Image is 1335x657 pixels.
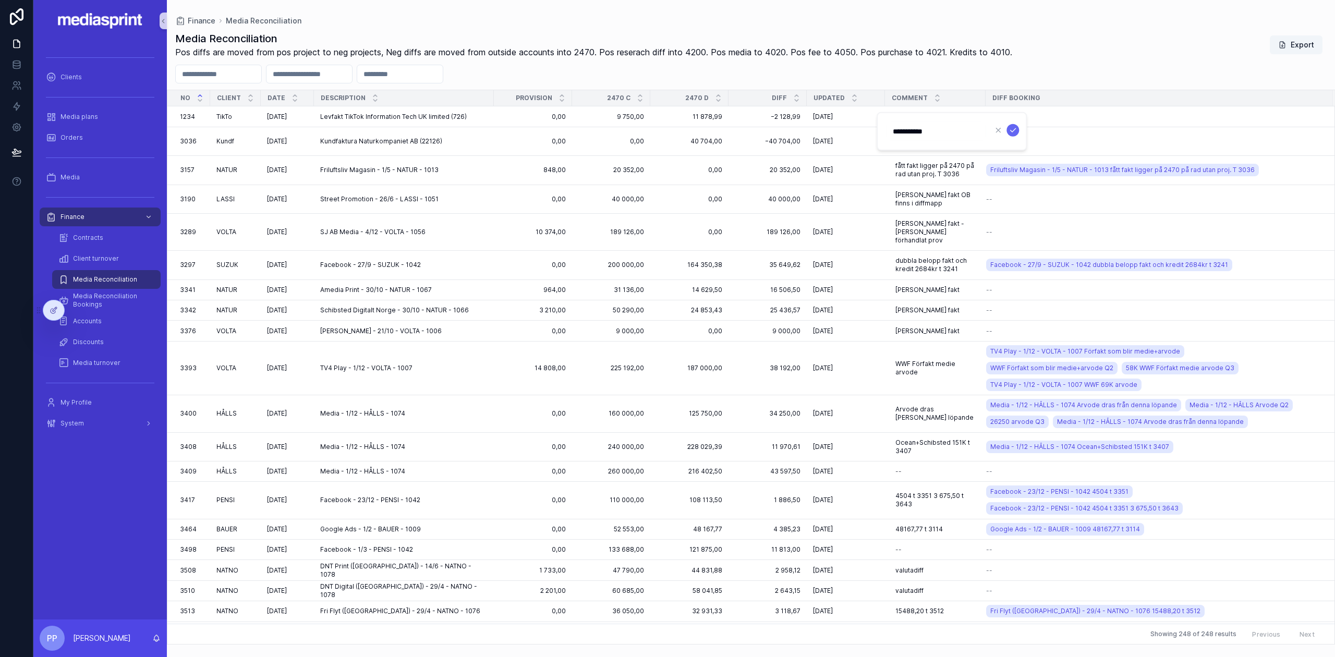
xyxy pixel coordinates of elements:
span: [DATE] [267,443,287,451]
span: Friluftsliv Magasin - 1/5 - NATUR - 1013 fått fakt ligger på 2470 på rad utan proj. T 3036 [990,166,1255,174]
span: Media Reconciliation [73,275,137,284]
a: 160 000,00 [578,409,644,418]
span: VOLTA [216,364,236,372]
a: 3036 [180,137,204,145]
a: -- [986,137,1321,145]
iframe: Spotlight [1,50,20,69]
a: Amedia Print - 30/10 - NATUR - 1067 [320,286,488,294]
span: −40 704,00 [735,137,800,145]
a: Media - 1/12 - HÅLLS - 1074 [320,409,488,418]
span: Media - 1/12 - HÅLLS - 1074 [320,409,405,418]
a: [DATE] [813,137,879,145]
span: My Profile [60,398,92,407]
button: Export [1270,35,1322,54]
a: [DATE] [267,327,308,335]
a: 125 750,00 [657,409,722,418]
a: 40 704,00 [657,137,722,145]
span: 38 192,00 [735,364,800,372]
a: Ocean+Schibsted 151K t 3407 [891,434,979,459]
a: Media - 1/12 - HÅLLS - 1074 Arvode dras från denna löpande [986,399,1181,411]
a: Clients [40,68,161,87]
span: [DATE] [267,166,287,174]
span: Schibsted Digitalt Norge - 30/10 - NATUR - 1066 [320,306,469,314]
span: −2 128,99 [735,113,800,121]
span: 10 374,00 [500,228,566,236]
span: 3341 [180,286,196,294]
a: 164 350,38 [657,261,722,269]
a: [DATE] [813,166,879,174]
a: WWF Förfakt som blir medie+arvode Q2 [986,362,1118,374]
a: [DATE] [813,261,879,269]
a: [DATE] [267,113,308,121]
span: [DATE] [267,409,287,418]
span: TV4 Play - 1/12 - VOLTA - 1007 Förfakt som blir medie+arvode [990,347,1180,356]
a: 3341 [180,286,204,294]
a: 200 000,00 [578,261,644,269]
a: [PERSON_NAME] - 21/10 - VOLTA - 1006 [320,327,488,335]
span: Street Promotion - 26/6 - LASSI - 1051 [320,195,439,203]
span: VOLTA [216,327,236,335]
span: 14 629,50 [657,286,722,294]
a: 16 506,50 [735,286,800,294]
span: 0,00 [500,137,566,145]
div: scrollable content [33,42,167,446]
a: Kundf [216,137,254,145]
a: [PERSON_NAME] fakt OB finns i diffmapp [891,187,979,212]
a: [DATE] [813,409,879,418]
span: 1234 [180,113,195,121]
span: SUZUK [216,261,238,269]
span: 3408 [180,443,197,451]
a: Media - 1/12 - HÅLLS - 1074 [320,443,488,451]
a: [DATE] [813,286,879,294]
a: -- [986,195,1321,203]
a: HÅLLS [216,409,254,418]
a: 3376 [180,327,204,335]
span: [DATE] [267,261,287,269]
span: Finance [188,16,215,26]
a: TV4 Play - 1/12 - VOLTA - 1007 Förfakt som blir medie+arvodeWWF Förfakt som blir medie+arvode Q25... [986,343,1321,393]
span: Arvode dras [PERSON_NAME] löpande [895,405,975,422]
span: Contracts [73,234,103,242]
span: WWF Förfakt medie arvode [895,360,975,376]
a: [PERSON_NAME] fakt [891,282,979,298]
span: Media Reconciliation [226,16,301,26]
span: 14 808,00 [500,364,566,372]
a: [DATE] [267,195,308,203]
span: dubbla belopp fakt och kredit 2684kr t 3241 [895,257,975,273]
span: Friluftsliv Magasin - 1/5 - NATUR - 1013 [320,166,439,174]
a: 3289 [180,228,204,236]
a: HÅLLS [216,443,254,451]
a: [DATE] [267,166,308,174]
a: 20 352,00 [735,166,800,174]
a: 3408 [180,443,204,451]
a: [DATE] [813,113,879,121]
span: TV4 Play - 1/12 - VOLTA - 1007 WWF 69K arvode [990,381,1137,389]
span: NATUR [216,306,237,314]
a: Media - 1/12 - HÅLLS - 1074 Arvode dras från denna löpandeMedia - 1/12 - HÅLLS Arvode Q226250 arv... [986,397,1321,430]
span: SJ AB Media - 4/12 - VOLTA - 1056 [320,228,426,236]
a: SJ AB Media - 4/12 - VOLTA - 1056 [320,228,488,236]
span: [DATE] [267,306,287,314]
span: Media - 1/12 - HÅLLS - 1074 Arvode dras från denna löpande [1057,418,1244,426]
span: Kundf [216,137,234,145]
a: 58K WWF Förfakt medie arvode Q3 [1122,362,1239,374]
span: [DATE] [813,364,833,372]
span: [PERSON_NAME] fakt OB finns i diffmapp [895,191,975,208]
span: Clients [60,73,82,81]
span: 0,00 [657,327,722,335]
span: 40 000,00 [578,195,644,203]
a: 964,00 [500,286,566,294]
a: dubbla belopp fakt och kredit 2684kr t 3241 [891,252,979,277]
span: 40 000,00 [735,195,800,203]
a: NATUR [216,306,254,314]
span: Media - 1/12 - HÅLLS Arvode Q2 [1190,401,1289,409]
span: NATUR [216,166,237,174]
span: 0,00 [657,228,722,236]
span: 3342 [180,306,196,314]
a: [DATE] [813,228,879,236]
span: [DATE] [267,286,287,294]
a: 1234 [180,113,204,121]
a: 0,00 [500,327,566,335]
